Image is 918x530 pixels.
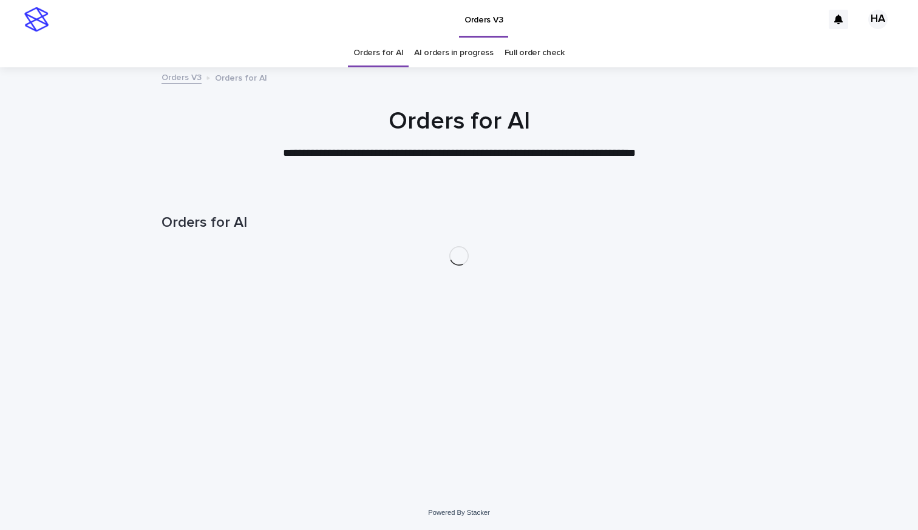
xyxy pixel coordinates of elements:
h1: Orders for AI [161,107,756,136]
a: AI orders in progress [414,39,494,67]
a: Orders for AI [353,39,403,67]
h1: Orders for AI [161,214,756,232]
p: Orders for AI [215,70,267,84]
a: Full order check [505,39,565,67]
img: stacker-logo-s-only.png [24,7,49,32]
a: Powered By Stacker [428,509,489,516]
div: HA [868,10,888,29]
a: Orders V3 [161,70,202,84]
